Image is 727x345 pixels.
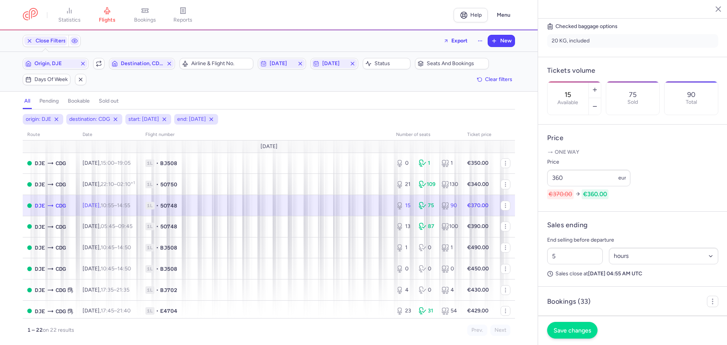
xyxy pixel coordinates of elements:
span: OPEN [27,203,32,208]
button: Close Filters [23,35,69,47]
strong: €450.00 [467,265,489,272]
span: – [101,244,131,251]
h4: bookable [68,98,90,105]
span: [DATE], [83,202,130,209]
button: Clear filters [474,74,515,85]
span: [DATE], [83,160,131,166]
div: 0 [419,286,435,294]
p: Sold [627,99,638,105]
time: 10:45 [101,244,114,251]
button: Days of week [23,74,70,85]
span: on 22 results [43,327,74,333]
span: Charles De Gaulle, Paris, France [56,180,66,189]
span: BJ508 [160,159,177,167]
span: [DATE], [83,223,133,229]
span: [DATE] [322,61,346,67]
h4: pending [39,98,59,105]
div: 130 [442,181,458,188]
a: statistics [50,7,88,23]
strong: €350.00 [467,160,488,166]
span: Djerba-Zarzis, Djerba, Tunisia [35,244,45,252]
p: Total [686,99,697,105]
strong: €490.00 [467,244,489,251]
span: BJ508 [160,244,177,251]
span: – [101,265,131,272]
div: 13 [396,223,413,230]
h4: Bookings (33) [547,297,591,306]
span: New [500,38,512,44]
span: DJE [35,201,45,210]
button: [DATE] [310,58,358,69]
span: statistics [58,17,81,23]
span: Destination, CDG [121,61,163,67]
h4: all [24,98,30,105]
span: • [156,286,159,294]
div: 90 [442,202,458,209]
th: number of seats [392,129,463,140]
button: Prev. [467,325,487,336]
p: 90 [687,91,696,98]
p: 75 [629,91,637,98]
span: flights [99,17,115,23]
span: 5O750 [160,181,177,188]
div: 0 [419,244,435,251]
div: 109 [419,181,435,188]
span: 5O748 [160,202,177,209]
div: 1 [396,244,413,251]
strong: [DATE] 04:55 AM UTC [588,270,642,277]
strong: €370.00 [467,202,488,209]
strong: €340.00 [467,181,489,187]
span: Djerba-Zarzis, Djerba, Tunisia [35,223,45,231]
span: • [156,265,159,273]
span: CDG [56,159,66,167]
input: --- [547,170,630,186]
button: New [488,35,515,47]
li: 20 KG, included [547,34,718,48]
span: • [156,202,159,209]
div: 0 [396,265,413,273]
span: Djerba-Zarzis, Djerba, Tunisia [35,180,45,189]
span: E4704 [160,307,177,315]
time: 05:45 [101,223,115,229]
span: • [156,181,159,188]
span: – [101,181,135,187]
span: • [156,223,159,230]
time: 21:35 [117,287,129,293]
span: eur [618,175,626,181]
span: €370.00 [547,189,574,199]
div: 4 [442,286,458,294]
span: 1L [145,181,154,188]
h4: Sales ending [547,221,588,229]
span: OPEN [27,161,32,165]
sup: +1 [131,180,135,185]
span: Djerba-Zarzis, Djerba, Tunisia [35,286,45,294]
span: 1L [145,202,154,209]
span: 1L [145,244,154,251]
span: €360.00 [582,189,608,199]
span: reports [173,17,192,23]
span: – [101,287,129,293]
span: OPEN [27,182,32,187]
span: Export [451,38,468,44]
time: 09:45 [118,223,133,229]
span: 1L [145,265,154,273]
span: [DATE] [270,61,294,67]
div: 4 [396,286,413,294]
time: 14:55 [117,202,130,209]
span: [DATE] [261,144,278,150]
time: 14:50 [117,244,131,251]
span: DJE [35,159,45,167]
div: 1 [442,159,458,167]
span: Clear filters [485,76,512,82]
span: Charles De Gaulle, Paris, France [56,265,66,273]
strong: €429.00 [467,308,488,314]
span: destination: CDG [69,116,110,123]
span: – [101,223,133,229]
a: Help [454,8,488,22]
button: Export [438,35,473,47]
div: 87 [419,223,435,230]
div: 0 [419,265,435,273]
span: Save changes [554,327,591,334]
h4: sold out [99,98,119,105]
span: 1L [145,286,154,294]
